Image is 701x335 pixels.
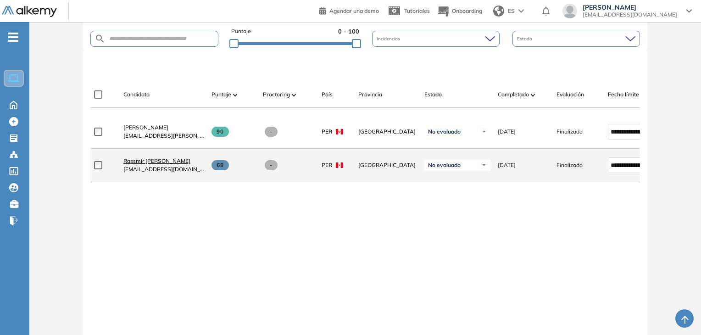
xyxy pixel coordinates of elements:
span: [DATE] [498,161,516,169]
span: [DATE] [498,128,516,136]
a: [PERSON_NAME] [123,123,204,132]
span: Finalizado [556,128,583,136]
span: Provincia [358,90,382,99]
span: 0 - 100 [338,27,359,36]
button: Onboarding [437,1,482,21]
img: [missing "en.ARROW_ALT" translation] [233,94,238,96]
span: Incidencias [377,35,402,42]
img: [missing "en.ARROW_ALT" translation] [292,94,296,96]
img: PER [336,129,343,134]
img: Ícono de flecha [481,129,487,134]
img: [missing "en.ARROW_ALT" translation] [531,94,535,96]
span: [EMAIL_ADDRESS][DOMAIN_NAME] [583,11,677,18]
span: Agendar una demo [329,7,379,14]
span: Completado [498,90,529,99]
i: - [8,36,18,38]
img: PER [336,162,343,168]
span: 90 [211,127,229,137]
span: Puntaje [211,90,231,99]
span: Fecha límite [608,90,639,99]
span: Puntaje [231,27,251,36]
span: PER [322,161,332,169]
span: Proctoring [263,90,290,99]
span: [GEOGRAPHIC_DATA] [358,161,417,169]
span: País [322,90,333,99]
a: Agendar una demo [319,5,379,16]
span: ES [508,7,515,15]
span: [PERSON_NAME] [123,124,168,131]
img: arrow [518,9,524,13]
img: world [493,6,504,17]
span: Onboarding [452,7,482,14]
img: SEARCH_ALT [95,33,106,45]
span: - [265,127,278,137]
span: Estado [424,90,442,99]
span: Evaluación [556,90,584,99]
span: [EMAIL_ADDRESS][PERSON_NAME][DOMAIN_NAME] [123,132,204,140]
img: Ícono de flecha [481,162,487,168]
span: No evaluado [428,162,461,169]
span: 68 [211,160,229,170]
span: Tutoriales [404,7,430,14]
div: Incidencias [372,31,500,47]
div: Estado [512,31,640,47]
span: Candidato [123,90,150,99]
span: [PERSON_NAME] [583,4,677,11]
span: Estado [517,35,534,42]
a: Rassmir [PERSON_NAME] [123,157,204,165]
span: - [265,160,278,170]
span: Finalizado [556,161,583,169]
span: PER [322,128,332,136]
span: [EMAIL_ADDRESS][DOMAIN_NAME] [123,165,204,173]
img: Logo [2,6,57,17]
span: No evaluado [428,128,461,135]
span: Rassmir [PERSON_NAME] [123,157,190,164]
span: [GEOGRAPHIC_DATA] [358,128,417,136]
